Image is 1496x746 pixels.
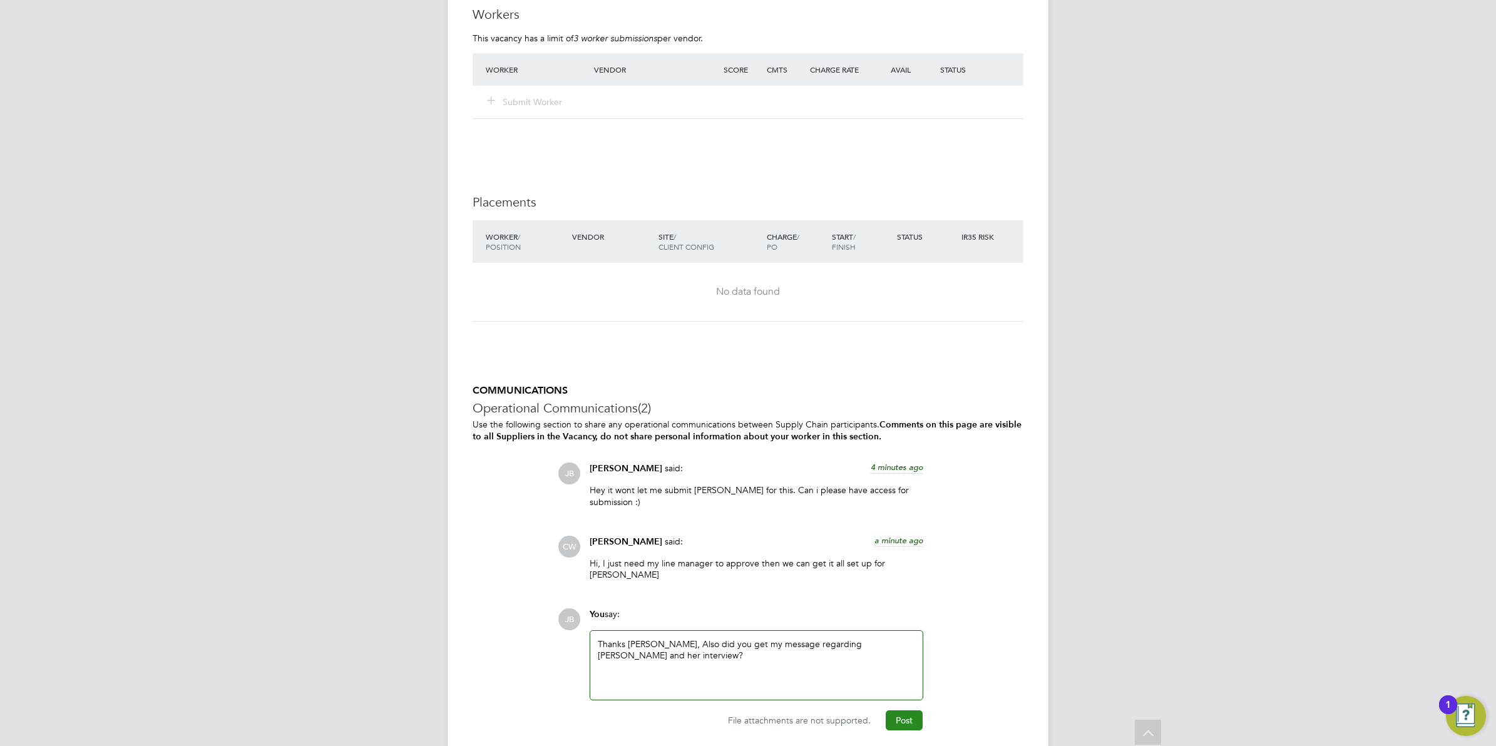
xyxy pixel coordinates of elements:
[1446,696,1486,736] button: Open Resource Center, 1 new notification
[872,58,937,81] div: Avail
[558,536,580,558] span: CW
[473,33,1023,44] p: This vacancy has a limit of per vendor.
[937,58,1023,81] div: Status
[485,285,1011,299] div: No data found
[558,608,580,630] span: JB
[1445,705,1451,721] div: 1
[728,715,871,726] span: File attachments are not supported.
[764,58,807,81] div: Cmts
[829,225,894,258] div: Start
[590,608,923,630] div: say:
[958,225,1002,248] div: IR35 Risk
[473,194,1023,210] h3: Placements
[573,33,657,44] em: 3 worker submissions
[486,232,521,252] span: / Position
[832,232,856,252] span: / Finish
[720,58,764,81] div: Score
[894,225,959,248] div: Status
[590,558,923,580] p: Hi, I just need my line manager to approve then we can get it all set up for [PERSON_NAME]
[767,232,799,252] span: / PO
[590,536,662,547] span: [PERSON_NAME]
[483,225,569,258] div: Worker
[658,232,714,252] span: / Client Config
[598,638,915,692] div: Thanks [PERSON_NAME], Also did you get my message regarding [PERSON_NAME] and her interview?
[473,419,1022,442] b: Comments on this page are visible to all Suppliers in the Vacancy, do not share personal informat...
[886,710,923,730] button: Post
[764,225,829,258] div: Charge
[874,535,923,546] span: a minute ago
[591,58,720,81] div: Vendor
[590,609,605,620] span: You
[558,462,580,484] span: JB
[569,225,655,248] div: Vendor
[638,400,651,416] span: (2)
[665,536,683,547] span: said:
[488,96,563,108] button: Submit Worker
[665,462,683,474] span: said:
[483,58,591,81] div: Worker
[473,419,1023,442] p: Use the following section to share any operational communications between Supply Chain participants.
[807,58,872,81] div: Charge Rate
[590,463,662,474] span: [PERSON_NAME]
[655,225,764,258] div: Site
[473,384,1023,397] h5: COMMUNICATIONS
[871,462,923,473] span: 4 minutes ago
[473,6,1023,23] h3: Workers
[590,484,923,507] p: Hey it wont let me submit [PERSON_NAME] for this. Can i please have access for submission :)
[473,400,1023,416] h3: Operational Communications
